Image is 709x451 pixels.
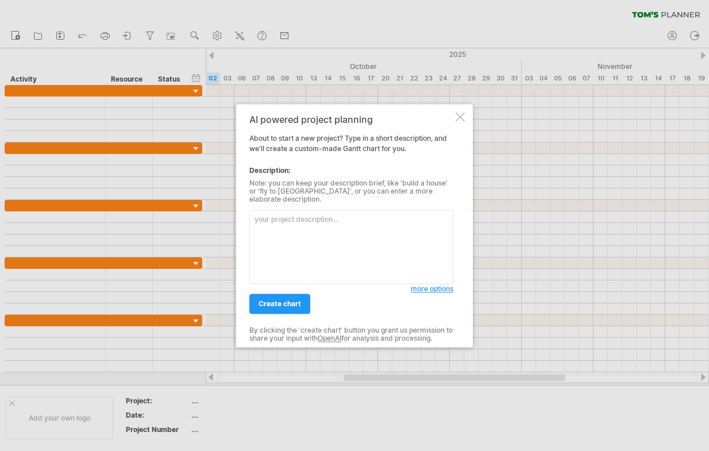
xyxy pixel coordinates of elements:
span: create chart [259,299,301,308]
a: OpenAI [318,334,341,343]
div: By clicking the 'create chart' button you grant us permission to share your input with for analys... [249,326,453,343]
div: Description: [249,165,453,176]
div: About to start a new project? Type in a short description, and we'll create a custom-made Gantt c... [249,114,453,337]
a: create chart [249,294,310,314]
div: AI powered project planning [249,114,453,125]
span: more options [411,284,453,293]
a: more options [411,284,453,294]
div: Note: you can keep your description brief, like 'build a house' or 'fly to [GEOGRAPHIC_DATA]', or... [249,179,453,204]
